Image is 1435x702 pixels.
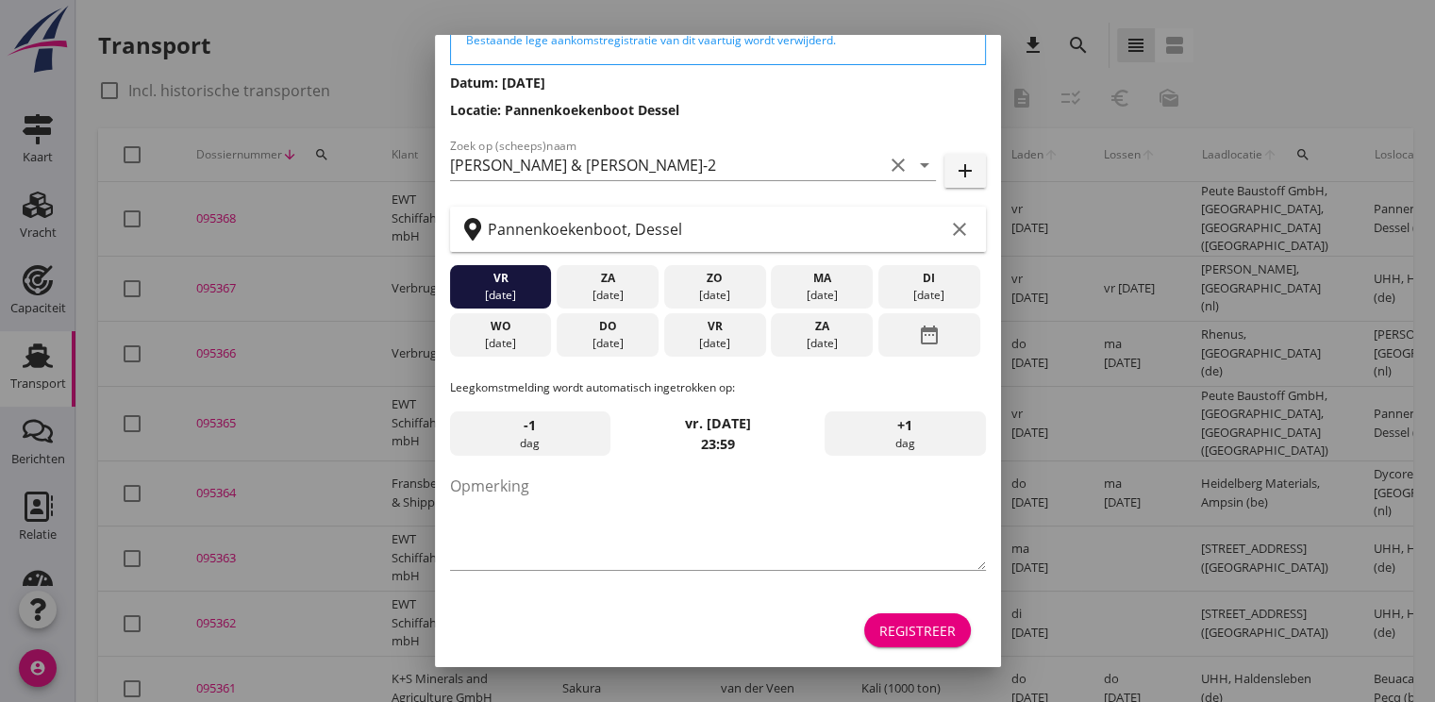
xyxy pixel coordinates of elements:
[776,335,868,352] div: [DATE]
[948,218,971,241] i: clear
[883,270,976,287] div: di
[954,159,976,182] i: add
[897,415,912,436] span: +1
[524,415,536,436] span: -1
[668,270,760,287] div: zo
[488,214,944,244] input: Zoek op terminal of plaats
[561,287,654,304] div: [DATE]
[466,32,970,49] div: Bestaande lege aankomstregistratie van dit vaartuig wordt verwijderd.
[887,154,909,176] i: clear
[668,287,760,304] div: [DATE]
[454,335,546,352] div: [DATE]
[776,287,868,304] div: [DATE]
[450,471,986,570] textarea: Opmerking
[454,270,546,287] div: vr
[918,318,941,352] i: date_range
[668,318,760,335] div: vr
[825,411,985,457] div: dag
[668,335,760,352] div: [DATE]
[701,435,735,453] strong: 23:59
[913,154,936,176] i: arrow_drop_down
[561,318,654,335] div: do
[450,411,610,457] div: dag
[864,613,971,647] button: Registreer
[685,414,751,432] strong: vr. [DATE]
[450,100,986,120] h3: Locatie: Pannenkoekenboot Dessel
[450,150,883,180] input: Zoek op (scheeps)naam
[454,287,546,304] div: [DATE]
[450,379,986,396] p: Leegkomstmelding wordt automatisch ingetrokken op:
[561,270,654,287] div: za
[879,621,956,641] div: Registreer
[561,335,654,352] div: [DATE]
[454,318,546,335] div: wo
[776,270,868,287] div: ma
[450,73,986,92] h3: Datum: [DATE]
[776,318,868,335] div: za
[883,287,976,304] div: [DATE]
